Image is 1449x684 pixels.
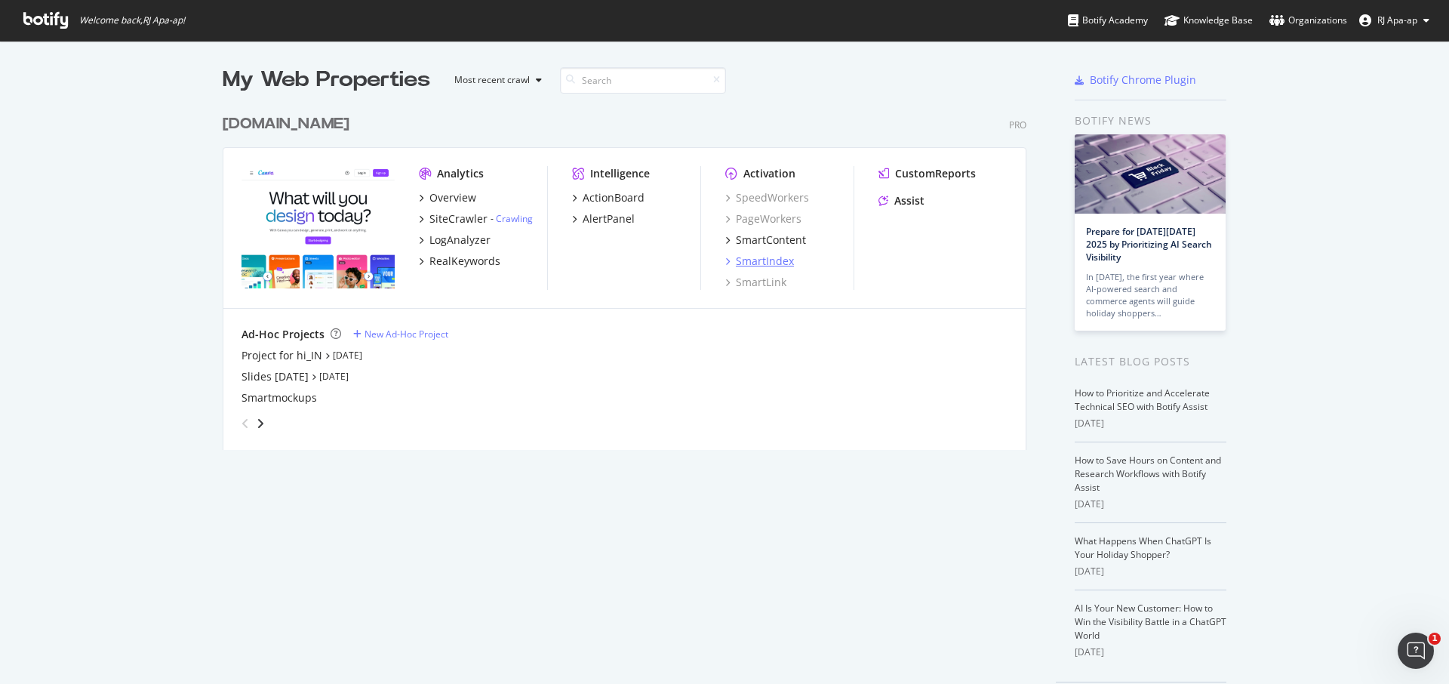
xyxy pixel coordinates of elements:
[1068,13,1148,28] div: Botify Academy
[241,369,309,384] a: Slides [DATE]
[1075,387,1210,413] a: How to Prioritize and Accelerate Technical SEO with Botify Assist
[725,190,809,205] a: SpeedWorkers
[1075,565,1226,578] div: [DATE]
[1075,353,1226,370] div: Latest Blog Posts
[79,14,185,26] span: Welcome back, RJ Apa-ap !
[419,254,500,269] a: RealKeywords
[223,113,355,135] a: [DOMAIN_NAME]
[419,233,491,248] a: LogAnalyzer
[1075,535,1211,561] a: What Happens When ChatGPT Is Your Holiday Shopper?
[572,190,645,205] a: ActionBoard
[736,233,806,248] div: SmartContent
[223,95,1038,450] div: grid
[429,190,476,205] div: Overview
[419,190,476,205] a: Overview
[1075,417,1226,430] div: [DATE]
[319,370,349,383] a: [DATE]
[1269,13,1347,28] div: Organizations
[743,166,795,181] div: Activation
[419,211,533,226] a: SiteCrawler- Crawling
[454,75,530,85] div: Most recent crawl
[223,65,430,95] div: My Web Properties
[1347,8,1441,32] button: RJ Apa-ap
[1075,72,1196,88] a: Botify Chrome Plugin
[333,349,362,362] a: [DATE]
[1090,72,1196,88] div: Botify Chrome Plugin
[894,193,924,208] div: Assist
[241,348,322,363] a: Project for hi_IN
[429,254,500,269] div: RealKeywords
[1164,13,1253,28] div: Knowledge Base
[429,211,488,226] div: SiteCrawler
[223,113,349,135] div: [DOMAIN_NAME]
[1086,225,1212,263] a: Prepare for [DATE][DATE] 2025 by Prioritizing AI Search Visibility
[895,166,976,181] div: CustomReports
[590,166,650,181] div: Intelligence
[442,68,548,92] button: Most recent crawl
[725,211,801,226] a: PageWorkers
[1398,633,1434,669] iframe: Intercom live chat
[496,212,533,225] a: Crawling
[878,193,924,208] a: Assist
[1075,112,1226,129] div: Botify news
[1429,633,1441,645] span: 1
[255,416,266,431] div: angle-right
[1086,271,1214,319] div: In [DATE], the first year where AI-powered search and commerce agents will guide holiday shoppers…
[560,67,726,94] input: Search
[1075,454,1221,494] a: How to Save Hours on Content and Research Workflows with Botify Assist
[365,328,448,340] div: New Ad-Hoc Project
[241,166,395,288] img: canva.com
[878,166,976,181] a: CustomReports
[235,411,255,436] div: angle-left
[583,211,635,226] div: AlertPanel
[1075,645,1226,659] div: [DATE]
[1009,119,1026,131] div: Pro
[353,328,448,340] a: New Ad-Hoc Project
[491,212,533,225] div: -
[725,275,786,290] a: SmartLink
[1075,602,1226,642] a: AI Is Your New Customer: How to Win the Visibility Battle in a ChatGPT World
[1075,498,1226,511] div: [DATE]
[572,211,635,226] a: AlertPanel
[241,390,317,405] a: Smartmockups
[1377,14,1417,26] span: RJ Apa-ap
[429,233,491,248] div: LogAnalyzer
[1075,134,1226,214] img: Prepare for Black Friday 2025 by Prioritizing AI Search Visibility
[736,254,794,269] div: SmartIndex
[725,233,806,248] a: SmartContent
[725,254,794,269] a: SmartIndex
[241,327,325,342] div: Ad-Hoc Projects
[437,166,484,181] div: Analytics
[583,190,645,205] div: ActionBoard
